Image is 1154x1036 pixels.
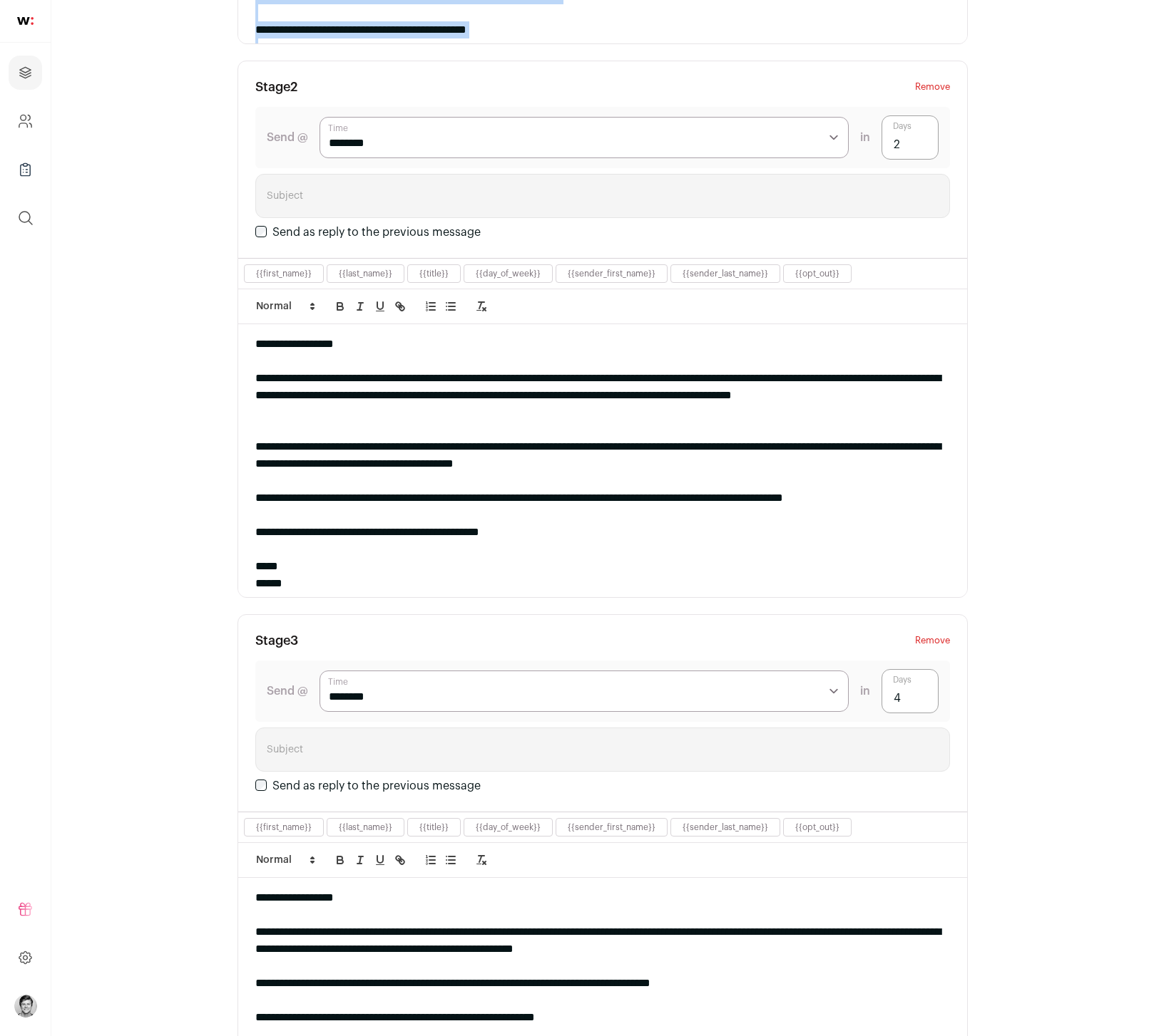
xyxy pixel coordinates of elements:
[419,268,449,279] button: {{title}}
[255,727,950,772] input: Subject
[256,268,312,279] button: {{first_name}}
[267,129,308,146] label: Send @
[860,683,870,700] span: in
[267,683,308,700] label: Send @
[9,104,42,138] a: Company and ATS Settings
[795,268,839,279] button: {{opt_out}}
[272,227,481,238] label: Send as reply to the previous message
[568,268,655,279] button: {{sender_first_name}}
[476,268,541,279] button: {{day_of_week}}
[256,822,312,833] button: {{first_name}}
[568,822,655,833] button: {{sender_first_name}}
[882,669,939,713] input: Days
[290,81,297,93] span: 2
[882,115,939,160] input: Days
[14,995,37,1017] button: Open dropdown
[255,78,297,95] h3: Stage
[795,822,839,833] button: {{opt_out}}
[860,129,870,146] span: in
[14,995,37,1017] img: 606302-medium_jpg
[9,152,42,187] a: Company Lists
[255,174,950,218] input: Subject
[915,78,950,95] button: Remove
[915,632,950,649] button: Remove
[419,822,449,833] button: {{title}}
[17,17,34,25] img: wellfound-shorthand-0d5821cbd27db2630d0214b213865d53afaa358527fdda9d0ea32b1df1b89c2c.svg
[290,634,298,647] span: 3
[255,632,298,649] h3: Stage
[339,822,392,833] button: {{last_name}}
[683,268,768,279] button: {{sender_last_name}}
[272,780,481,792] label: Send as reply to the previous message
[339,268,392,279] button: {{last_name}}
[683,822,768,833] button: {{sender_last_name}}
[9,56,42,90] a: Projects
[476,822,541,833] button: {{day_of_week}}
